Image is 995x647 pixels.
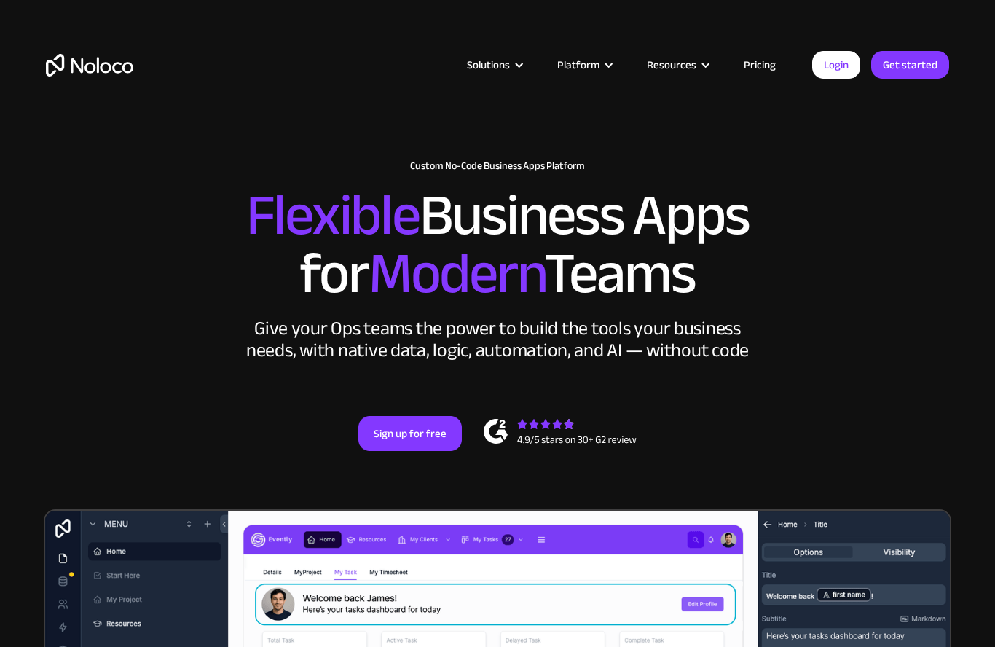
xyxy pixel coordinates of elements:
[467,55,510,74] div: Solutions
[725,55,794,74] a: Pricing
[449,55,539,74] div: Solutions
[812,51,860,79] a: Login
[629,55,725,74] div: Resources
[46,187,949,303] h2: Business Apps for Teams
[358,416,462,451] a: Sign up for free
[369,219,544,328] span: Modern
[557,55,599,74] div: Platform
[539,55,629,74] div: Platform
[46,160,949,172] h1: Custom No-Code Business Apps Platform
[243,318,752,361] div: Give your Ops teams the power to build the tools your business needs, with native data, logic, au...
[647,55,696,74] div: Resources
[46,54,133,77] a: home
[246,161,420,270] span: Flexible
[871,51,949,79] a: Get started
